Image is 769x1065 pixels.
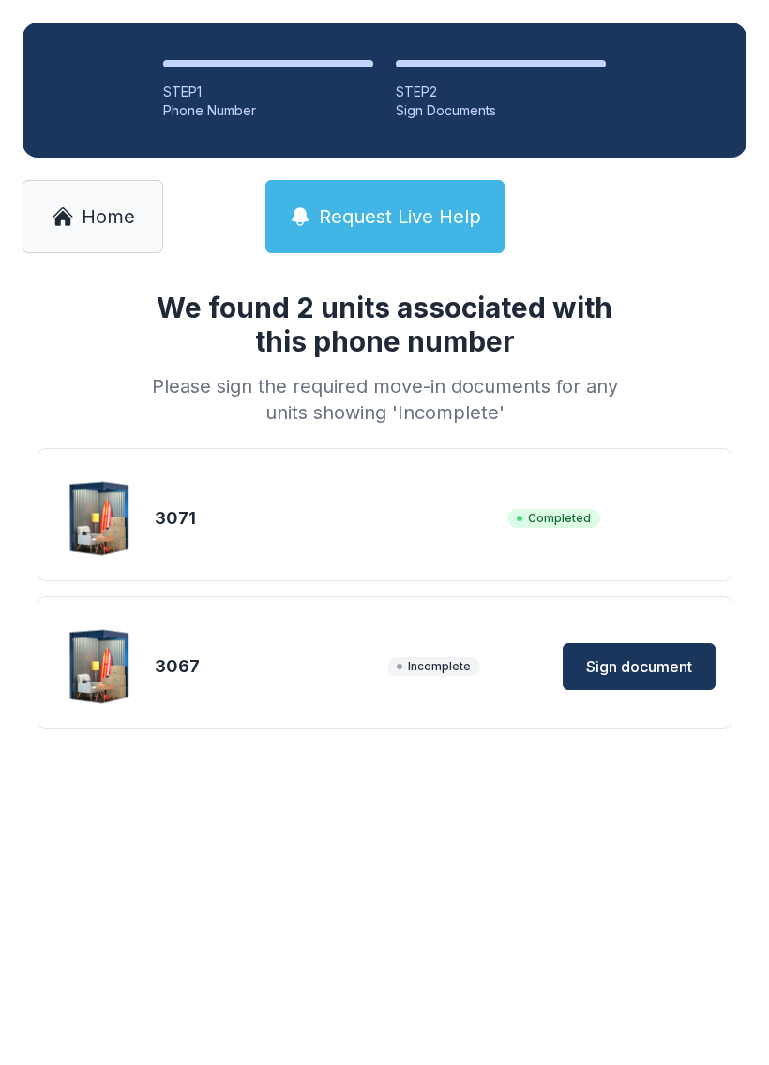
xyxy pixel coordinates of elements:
h1: We found 2 units associated with this phone number [144,291,625,358]
div: STEP 1 [163,82,373,101]
span: Completed [507,509,600,528]
span: Incomplete [387,657,480,676]
div: Sign Documents [396,101,606,120]
div: 3067 [155,653,380,680]
div: 3071 [155,505,500,532]
div: STEP 2 [396,82,606,101]
span: Request Live Help [319,203,481,230]
div: Please sign the required move-in documents for any units showing 'Incomplete' [144,373,625,426]
span: Home [82,203,135,230]
div: Phone Number [163,101,373,120]
span: Sign document [586,655,692,678]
